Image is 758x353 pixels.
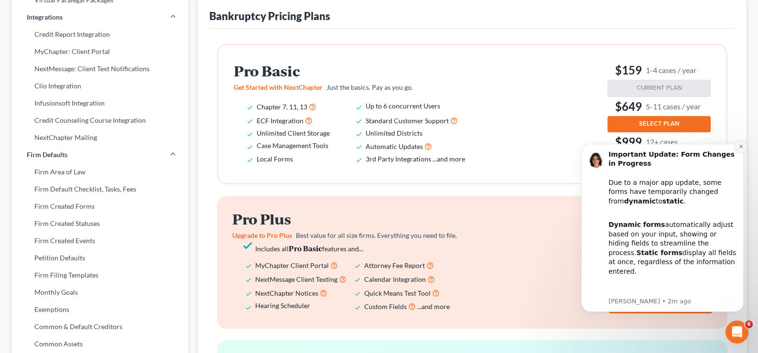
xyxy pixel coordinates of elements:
div: Our team is actively working to re-integrate dynamic functionality and expects to have it restore... [42,150,170,225]
span: Custom Fields [364,302,407,310]
a: Firm Created Events [11,232,188,249]
h2: Pro Basic [234,63,478,79]
div: Bankruptcy Pricing Plans [209,9,330,23]
span: Includes all features and... [255,245,363,253]
span: Local Forms [257,155,293,163]
span: ECF Integration [257,117,303,125]
span: Quick Means Test Tool [364,289,431,297]
a: Clio Integration [11,77,188,95]
span: Unlimited Districts [366,129,422,137]
a: Credit Counseling Course Integration [11,112,188,129]
span: Upgrade to Pro Plus [232,231,292,239]
span: Automatic Updates [366,142,423,150]
a: Firm Default Checklist, Tasks, Fees [11,181,188,198]
a: Credit Report Integration [11,26,188,43]
small: 1-4 cases / year [646,65,696,75]
span: MyChapter Client Portal [255,261,329,269]
button: Dismiss notification [168,9,180,21]
a: Exemptions [11,301,188,318]
a: Firm Defaults [11,146,188,163]
span: 3rd Party Integrations [366,155,431,163]
span: Up to 6 concurrent Users [366,102,440,110]
iframe: Intercom notifications message [567,132,758,348]
a: Firm Created Statuses [11,215,188,232]
span: Get Started with NextChapter [234,83,323,91]
span: 6 [745,321,753,328]
a: NextChapter Mailing [11,129,188,146]
span: CURRENT PLAN [637,84,682,92]
button: SELECT PLAN [607,116,711,132]
a: Firm Created Forms [11,198,188,215]
a: Monthly Goals [11,284,188,301]
iframe: Intercom live chat [726,321,748,343]
span: Best value for all size firms. Everything you need to file. [296,231,457,239]
a: MyChapter: Client Portal [11,43,188,60]
a: Petition Defaults [11,249,188,267]
span: Just the basics. Pay as you go. [326,83,413,91]
small: 5-11 cases / year [646,101,701,111]
button: CURRENT PLAN [607,80,711,97]
span: NextMessage Client Texting [255,275,337,283]
p: Message from Emma, sent 2m ago [42,165,170,174]
span: NextChapter Notices [255,289,318,297]
a: Common Assets [11,335,188,353]
a: Firm Area of Law [11,163,188,181]
strong: Pro Basic [289,243,322,253]
a: NextMessage: Client Text Notifications [11,60,188,77]
a: Integrations [11,9,188,26]
span: Standard Customer Support [366,117,449,125]
span: Unlimited Client Storage [257,129,330,137]
span: Hearing Scheduler [255,301,310,310]
h3: $159 [607,63,711,78]
span: ...and more [433,155,465,163]
span: Chapter 7, 11, 13 [257,103,307,111]
a: Firm Filing Templates [11,267,188,284]
h3: $649 [607,99,711,114]
span: Calendar Integration [364,275,426,283]
span: Firm Defaults [27,150,67,160]
span: ...and more [417,302,450,310]
span: Integrations [27,12,63,22]
span: Attorney Fee Report [364,261,425,269]
a: Common & Default Creditors [11,318,188,335]
h2: Pro Plus [232,211,477,227]
a: Infusionsoft Integration [11,95,188,112]
span: Case Management Tools [257,141,328,150]
span: SELECT PLAN [639,120,679,128]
